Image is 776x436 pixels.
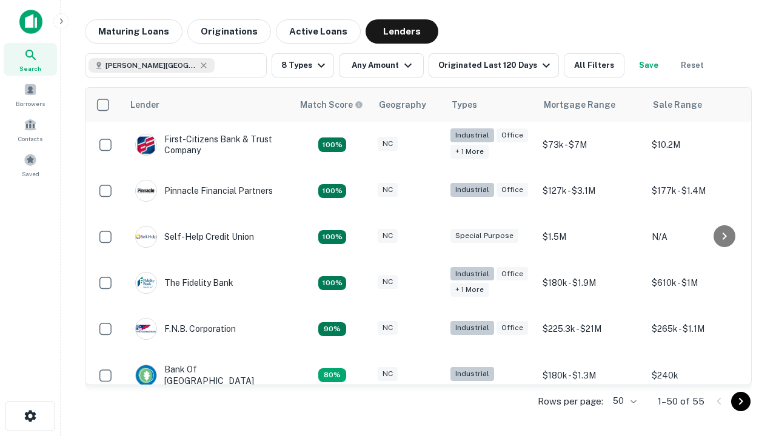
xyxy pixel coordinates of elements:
[658,394,704,409] p: 1–50 of 55
[372,88,444,122] th: Geography
[136,365,156,386] img: picture
[135,180,273,202] div: Pinnacle Financial Partners
[646,260,755,306] td: $610k - $1M
[537,122,646,168] td: $73k - $7M
[378,229,398,243] div: NC
[318,184,346,199] div: Matching Properties: 18, hasApolloMatch: undefined
[136,134,156,155] img: picture
[538,394,603,409] p: Rows per page:
[276,19,361,44] button: Active Loans
[564,53,624,78] button: All Filters
[19,64,41,73] span: Search
[272,53,334,78] button: 8 Types
[673,53,712,78] button: Reset
[646,352,755,398] td: $240k
[135,272,233,294] div: The Fidelity Bank
[450,229,518,243] div: Special Purpose
[318,137,346,152] div: Matching Properties: 10, hasApolloMatch: undefined
[497,183,528,197] div: Office
[450,367,494,381] div: Industrial
[293,88,372,122] th: Capitalize uses an advanced AI algorithm to match your search with the best lender. The match sco...
[318,230,346,245] div: Matching Properties: 11, hasApolloMatch: undefined
[378,183,398,197] div: NC
[646,214,755,260] td: N/A
[537,88,646,122] th: Mortgage Range
[450,321,494,335] div: Industrial
[537,214,646,260] td: $1.5M
[16,99,45,108] span: Borrowers
[450,283,489,297] div: + 1 more
[497,128,528,142] div: Office
[608,392,638,410] div: 50
[135,318,236,340] div: F.n.b. Corporation
[378,137,398,151] div: NC
[136,319,156,339] img: picture
[452,97,477,112] div: Types
[318,368,346,383] div: Matching Properties: 8, hasApolloMatch: undefined
[339,53,424,78] button: Any Amount
[653,97,702,112] div: Sale Range
[136,180,156,201] img: picture
[450,145,489,159] div: + 1 more
[537,306,646,352] td: $225.3k - $21M
[318,276,346,291] div: Matching Properties: 13, hasApolloMatch: undefined
[537,352,646,398] td: $180k - $1.3M
[123,88,293,122] th: Lender
[18,134,42,144] span: Contacts
[497,267,528,281] div: Office
[497,321,528,335] div: Office
[4,148,57,181] a: Saved
[318,322,346,337] div: Matching Properties: 9, hasApolloMatch: undefined
[130,97,159,112] div: Lender
[444,88,537,122] th: Types
[4,43,57,76] a: Search
[537,168,646,214] td: $127k - $3.1M
[537,260,646,306] td: $180k - $1.9M
[136,226,156,247] img: picture
[135,226,254,248] div: Self-help Credit Union
[378,321,398,335] div: NC
[105,60,196,71] span: [PERSON_NAME][GEOGRAPHIC_DATA], [GEOGRAPHIC_DATA]
[715,339,776,397] iframe: Chat Widget
[378,367,398,381] div: NC
[646,168,755,214] td: $177k - $1.4M
[22,169,39,179] span: Saved
[300,98,363,111] div: Capitalize uses an advanced AI algorithm to match your search with the best lender. The match sco...
[85,19,182,44] button: Maturing Loans
[136,272,156,293] img: picture
[629,53,668,78] button: Save your search to get updates of matches that match your search criteria.
[646,306,755,352] td: $265k - $1.1M
[135,364,281,386] div: Bank Of [GEOGRAPHIC_DATA]
[4,113,57,146] a: Contacts
[450,128,494,142] div: Industrial
[646,88,755,122] th: Sale Range
[379,97,426,112] div: Geography
[731,392,751,411] button: Go to next page
[450,183,494,197] div: Industrial
[429,53,559,78] button: Originated Last 120 Days
[544,97,615,112] div: Mortgage Range
[187,19,271,44] button: Originations
[378,275,398,289] div: NC
[366,19,438,44] button: Lenders
[646,122,755,168] td: $10.2M
[438,58,554,73] div: Originated Last 120 Days
[300,98,361,111] h6: Match Score
[450,267,494,281] div: Industrial
[4,78,57,111] a: Borrowers
[19,10,42,34] img: capitalize-icon.png
[135,134,281,156] div: First-citizens Bank & Trust Company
